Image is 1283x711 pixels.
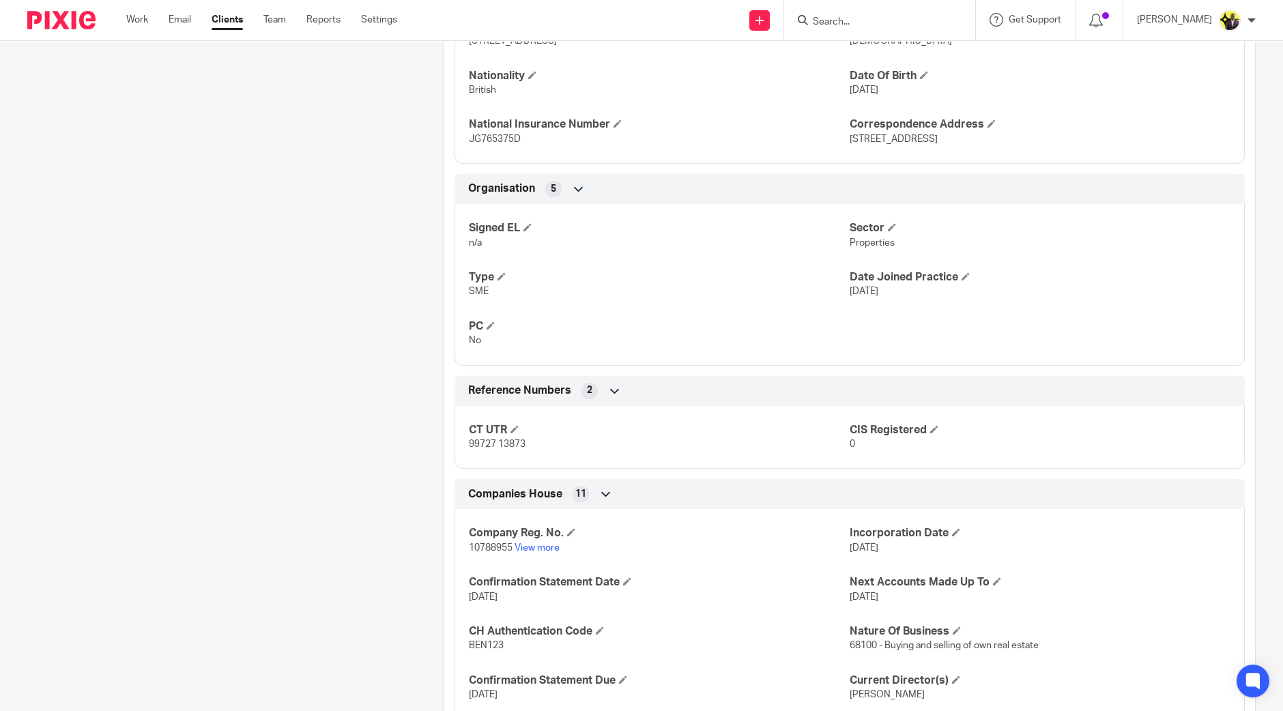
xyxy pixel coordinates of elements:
span: [PERSON_NAME] [850,690,925,699]
a: Reports [306,13,341,27]
h4: Correspondence Address [850,117,1230,132]
h4: Date Of Birth [850,69,1230,83]
h4: Sector [850,221,1230,235]
span: [DATE] [850,592,878,602]
p: [PERSON_NAME] [1137,13,1212,27]
a: Work [126,13,148,27]
span: 2 [587,383,592,397]
span: 0 [850,439,855,449]
h4: Company Reg. No. [469,526,850,540]
span: British [469,85,496,95]
h4: National Insurance Number [469,117,850,132]
span: [STREET_ADDRESS] [469,36,557,46]
span: Organisation [468,182,535,196]
a: Settings [361,13,397,27]
span: No [469,336,481,345]
h4: Date Joined Practice [850,270,1230,285]
h4: Next Accounts Made Up To [850,575,1230,590]
span: BEN123 [469,641,504,650]
h4: Signed EL [469,221,850,235]
span: 68100 - Buying and selling of own real estate [850,641,1039,650]
h4: CH Authentication Code [469,624,850,639]
a: Clients [212,13,243,27]
span: Companies House [468,487,562,502]
span: [DATE] [850,543,878,553]
span: SME [469,287,489,296]
img: Pixie [27,11,96,29]
a: View more [515,543,560,553]
input: Search [811,16,934,29]
span: [STREET_ADDRESS] [850,134,938,144]
h4: Current Director(s) [850,673,1230,688]
h4: Confirmation Statement Date [469,575,850,590]
span: 99727 13873 [469,439,525,449]
span: [DATE] [469,690,498,699]
span: 11 [575,487,586,501]
a: Team [263,13,286,27]
span: Properties [850,238,895,248]
img: Yemi-Starbridge.jpg [1219,10,1241,31]
span: [DATE] [850,85,878,95]
h4: PC [469,319,850,334]
h4: Nationality [469,69,850,83]
h4: Type [469,270,850,285]
span: [DATE] [469,592,498,602]
a: Email [169,13,191,27]
h4: Incorporation Date [850,526,1230,540]
h4: Nature Of Business [850,624,1230,639]
span: JG765375D [469,134,521,144]
h4: CIS Registered [850,423,1230,437]
h4: Confirmation Statement Due [469,673,850,688]
span: Get Support [1009,15,1061,25]
span: 10788955 [469,543,513,553]
span: [DEMOGRAPHIC_DATA] [850,36,952,46]
span: [DATE] [850,287,878,296]
span: 5 [551,182,556,196]
span: Reference Numbers [468,383,571,398]
h4: CT UTR [469,423,850,437]
span: n/a [469,238,482,248]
